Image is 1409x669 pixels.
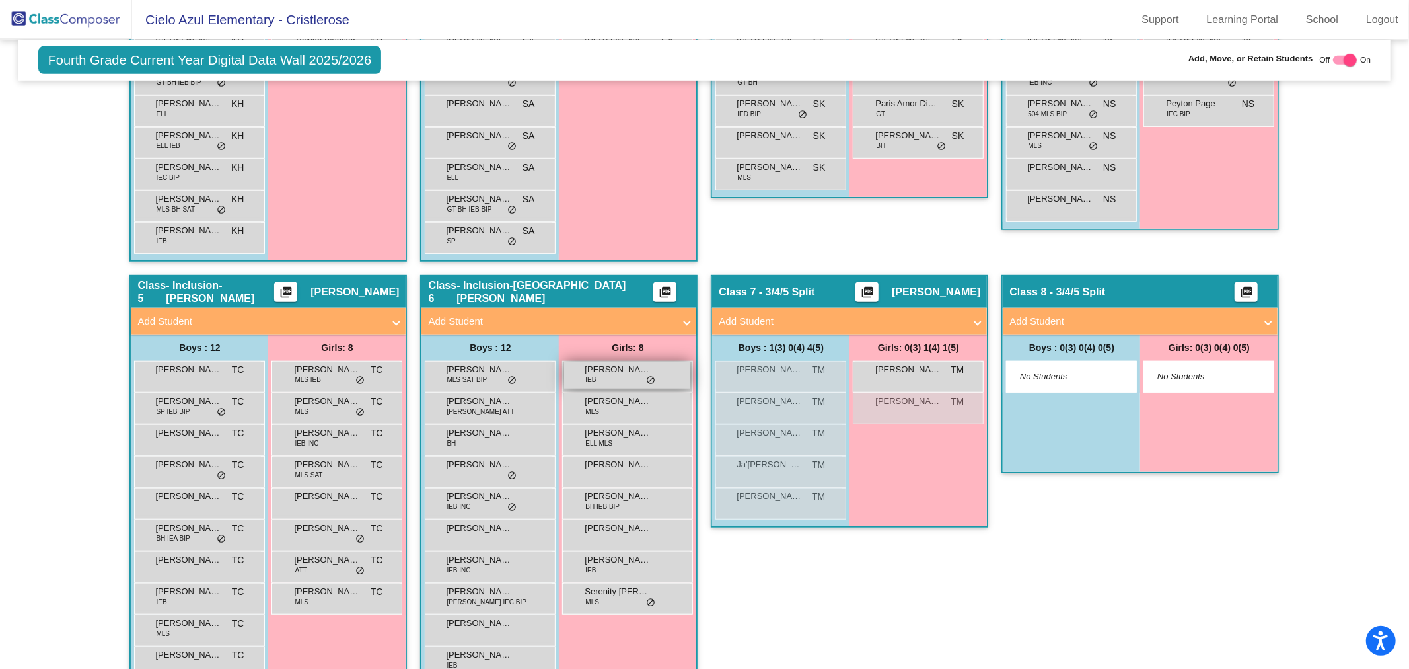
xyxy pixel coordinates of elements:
span: MLS [737,173,751,182]
span: do_not_disturb_alt [355,375,365,386]
span: do_not_disturb_alt [217,407,226,418]
span: MLS IEB [295,375,320,385]
span: [PERSON_NAME] [446,553,512,567]
span: KH [231,129,244,143]
span: [PERSON_NAME] [294,585,360,598]
span: TC [232,395,244,409]
span: IEB [585,375,596,385]
a: Logout [1355,9,1409,30]
span: do_not_disturb_alt [646,375,655,386]
span: do_not_disturb_alt [507,205,517,216]
span: SK [952,129,964,143]
span: [PERSON_NAME] [875,363,941,376]
span: [PERSON_NAME] [585,490,651,503]
span: IEC BIP [156,173,180,182]
span: TM [812,395,825,409]
span: IEB INC [295,438,318,448]
span: [PERSON_NAME] [737,129,803,142]
span: do_not_disturb_alt [507,471,517,481]
span: Class 5 [137,279,166,305]
span: TC [232,458,244,472]
span: [PERSON_NAME] [737,363,803,376]
span: [PERSON_NAME] [294,490,360,503]
span: NS [1103,97,1116,111]
span: [PERSON_NAME] [446,97,512,110]
div: Boys : 12 [421,334,559,361]
span: [PERSON_NAME] [155,426,221,440]
span: TM [951,395,964,409]
span: IEB [156,236,166,246]
span: [PERSON_NAME] [155,522,221,535]
span: IEC BIP [1167,109,1190,119]
span: [PERSON_NAME] [294,426,360,440]
span: SA [523,129,535,143]
span: TC [371,426,383,440]
span: TC [232,522,244,535]
span: IEB [585,565,596,575]
span: ATT [295,565,307,575]
span: [PERSON_NAME] [294,522,360,535]
span: [PERSON_NAME] [585,553,651,567]
span: [PERSON_NAME] [446,363,512,376]
span: Off [1320,54,1330,66]
div: Boys : 0(3) 0(4) 0(5) [1003,334,1140,361]
span: [PERSON_NAME] [1027,192,1093,206]
span: BH [447,438,456,448]
mat-panel-title: Add Student [428,314,674,329]
span: BH IEB BIP [585,502,620,512]
span: do_not_disturb_alt [507,502,517,513]
span: [PERSON_NAME] [875,395,941,408]
mat-panel-title: Add Student [719,314,964,329]
div: Girls: 0(3) 1(4) 1(5) [849,334,987,361]
mat-expansion-panel-header: Add Student [1003,308,1278,334]
span: [PERSON_NAME] [155,490,221,503]
span: do_not_disturb_alt [798,110,807,120]
span: [PERSON_NAME] [446,458,512,471]
span: do_not_disturb_alt [1089,110,1098,120]
span: IEB INC [447,565,470,575]
span: IEB INC [1028,77,1052,87]
span: SA [523,161,535,175]
span: [PERSON_NAME] [PERSON_NAME] [446,426,512,440]
span: [PERSON_NAME] [446,522,512,535]
span: On [1360,54,1371,66]
span: [PERSON_NAME] [585,395,651,408]
span: SA [523,97,535,111]
span: [PERSON_NAME] [737,97,803,110]
span: do_not_disturb_alt [1089,78,1098,89]
span: [PERSON_NAME] [446,490,512,503]
span: TC [371,363,383,377]
span: TC [232,426,244,440]
span: [PERSON_NAME] [155,97,221,110]
div: Girls: 8 [268,334,406,361]
span: [PERSON_NAME] [155,161,221,174]
span: [PERSON_NAME] [1027,97,1093,110]
span: ELL [447,173,458,182]
span: - Inclusion-[GEOGRAPHIC_DATA][PERSON_NAME] [456,279,653,305]
span: TC [232,649,244,662]
span: Class 7 - 3/4/5 Split [719,286,814,299]
span: Add, Move, or Retain Students [1188,52,1313,65]
span: [PERSON_NAME] IEC BIP [447,597,526,607]
span: [PERSON_NAME] [737,426,803,440]
span: [PERSON_NAME] [294,553,360,567]
mat-icon: picture_as_pdf [1239,286,1254,304]
span: do_not_disturb_alt [217,534,226,545]
span: SA [523,224,535,238]
span: TM [812,426,825,440]
span: Fourth Grade Current Year Digital Data Wall 2025/2026 [38,46,382,74]
span: TC [232,490,244,504]
span: KH [231,192,244,206]
span: Class 6 [428,279,456,305]
mat-panel-title: Add Student [1009,314,1255,329]
span: IEB INC [447,502,470,512]
span: [PERSON_NAME] [155,224,221,237]
span: GT BH [737,77,757,87]
a: Support [1132,9,1190,30]
span: GT [876,109,885,119]
mat-icon: picture_as_pdf [657,286,673,304]
span: [PERSON_NAME] [737,490,803,503]
span: [PERSON_NAME] [446,192,512,206]
span: do_not_disturb_alt [507,375,517,386]
span: Ja'[PERSON_NAME] [737,458,803,471]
